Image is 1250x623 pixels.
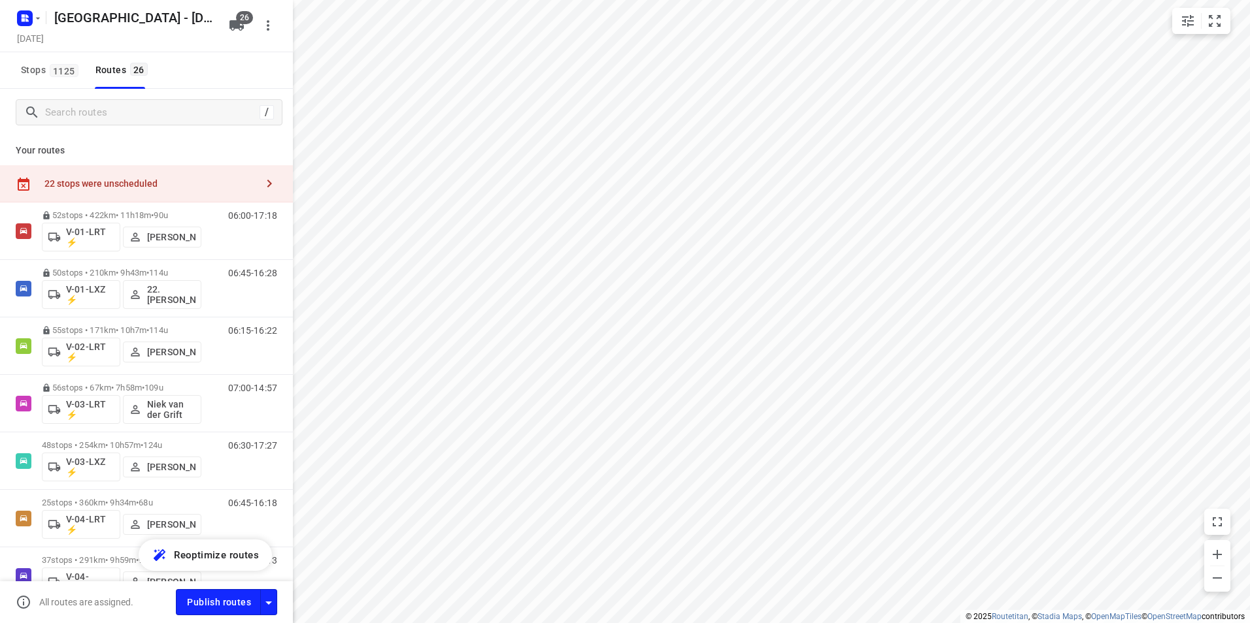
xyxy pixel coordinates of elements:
p: 07:00-14:57 [228,383,277,393]
p: 52 stops • 422km • 11h18m [42,210,201,220]
p: 55 stops • 171km • 10h7m [42,325,201,335]
div: 22 stops were unscheduled [44,178,256,189]
button: V-01-LRT ⚡ [42,223,120,251]
button: Fit zoom [1202,8,1228,34]
p: Your routes [16,144,277,157]
button: 22. [PERSON_NAME] [123,280,201,309]
span: • [142,383,144,392]
p: 06:45-16:28 [228,268,277,278]
button: [PERSON_NAME] [123,227,201,248]
p: 06:15-16:22 [228,325,277,336]
button: V-02-LRT ⚡ [42,338,120,366]
p: [PERSON_NAME] [147,232,195,242]
button: 26 [224,12,250,39]
p: V-01-LRT ⚡ [66,227,114,248]
div: / [260,105,274,120]
p: V-03-LXZ ⚡ [66,456,114,477]
p: V-04-LXZ⚡ [66,571,114,592]
button: V-03-LXZ ⚡ [42,453,120,481]
p: 37 stops • 291km • 9h59m [42,555,201,565]
span: 26 [236,11,253,24]
p: 06:00-17:18 [228,210,277,221]
a: Routetitan [992,612,1028,621]
span: 114u [149,268,168,278]
button: [PERSON_NAME] [123,571,201,592]
p: 25 stops • 360km • 9h34m [42,498,201,507]
div: Driver app settings [261,594,277,610]
div: Routes [95,62,152,78]
li: © 2025 , © , © © contributors [966,612,1245,621]
button: [PERSON_NAME] [123,514,201,535]
p: V-02-LRT ⚡ [66,342,114,362]
button: More [255,12,281,39]
span: • [136,498,139,507]
span: • [136,555,139,565]
p: 50 stops • 210km • 9h43m [42,268,201,278]
button: [PERSON_NAME] [123,456,201,477]
span: 124u [143,440,162,450]
span: 68u [139,498,152,507]
button: V-03-LRT ⚡ [42,395,120,424]
p: 06:45-16:18 [228,498,277,508]
span: 26 [130,63,148,76]
span: 1125 [50,64,78,77]
p: All routes are assigned. [39,597,133,607]
p: 22. [PERSON_NAME] [147,284,195,305]
span: • [146,325,149,335]
span: Stops [21,62,82,78]
p: V-04-LRT ⚡ [66,514,114,535]
p: V-01-LXZ ⚡ [66,284,114,305]
p: [PERSON_NAME] [147,577,195,587]
p: [PERSON_NAME] [147,462,195,472]
h5: Rename [49,7,218,28]
p: Niek van der Grift [147,399,195,420]
button: Niek van der Grift [123,395,201,424]
p: V-03-LRT ⚡ [66,399,114,420]
span: • [146,268,149,278]
p: 06:30-17:27 [228,440,277,451]
a: OpenMapTiles [1091,612,1141,621]
span: 114u [149,325,168,335]
span: • [151,210,154,220]
p: 56 stops • 67km • 7h58m [42,383,201,392]
button: V-04-LXZ⚡ [42,567,120,596]
button: Publish routes [176,589,261,615]
span: 109u [144,383,163,392]
p: [PERSON_NAME] [147,347,195,357]
div: small contained button group [1172,8,1230,34]
h5: Project date [12,31,49,46]
input: Search routes [45,103,260,123]
button: V-04-LRT ⚡ [42,510,120,539]
span: 90u [154,210,167,220]
button: [PERSON_NAME] [123,342,201,362]
span: Publish routes [187,594,251,611]
a: Stadia Maps [1038,612,1082,621]
p: 48 stops • 254km • 10h57m [42,440,201,450]
span: Reoptimize routes [174,547,259,564]
p: [PERSON_NAME] [147,519,195,530]
button: V-01-LXZ ⚡ [42,280,120,309]
span: • [141,440,143,450]
a: OpenStreetMap [1147,612,1202,621]
button: Reoptimize routes [139,539,272,571]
